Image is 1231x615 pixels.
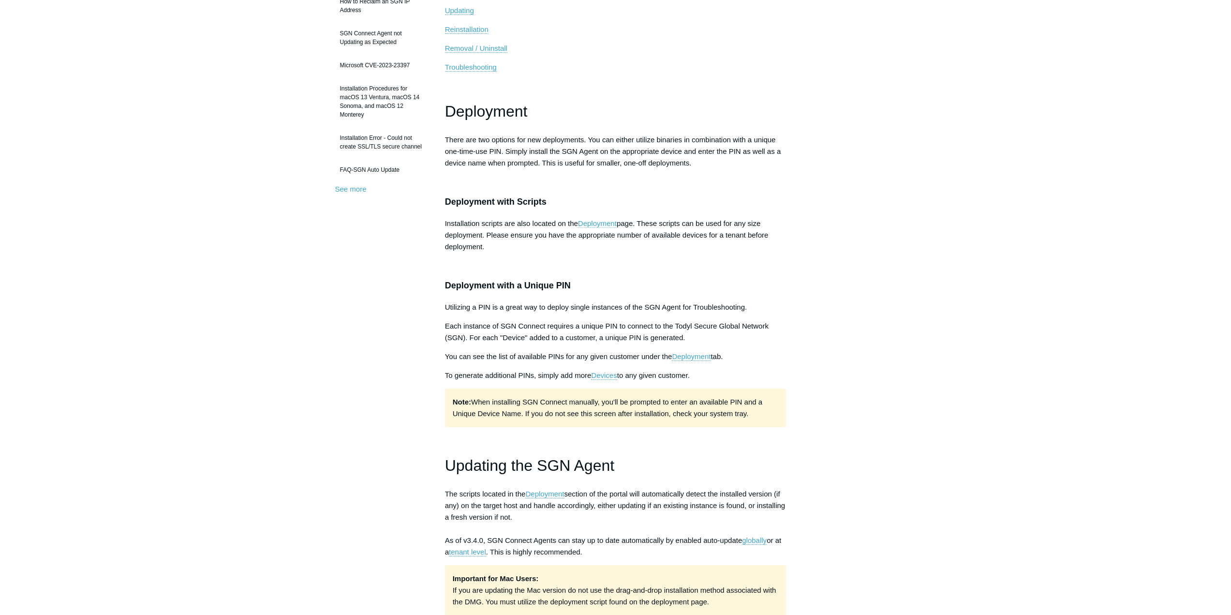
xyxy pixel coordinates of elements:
a: Deployment [578,219,617,228]
span: tab. [711,352,723,360]
span: Updating the SGN Agent [445,457,614,474]
span: The scripts located in the section of the portal will automatically detect the installed version ... [445,490,786,556]
span: Deployment [445,103,528,120]
p: When installing SGN Connect manually, you'll be prompted to enter an available PIN and a Unique D... [445,389,786,427]
a: Devices [591,371,617,380]
span: Utilizing a PIN is a great way to deploy single instances of the SGN Agent for Troubleshooting. [445,303,747,311]
a: globally [742,536,767,545]
a: Deployment [672,352,711,361]
a: Removal / Uninstall [445,44,507,53]
span: Reinstallation [445,25,489,33]
a: SGN Connect Agent not Updating as Expected [335,24,430,51]
span: Deployment with Scripts [445,197,547,207]
a: FAQ-SGN Auto Update [335,161,430,179]
span: Installation scripts are also located on the [445,219,578,227]
span: Deployment with a Unique PIN [445,281,571,290]
a: See more [335,185,367,193]
span: To generate additional PINs, simply add more [445,371,592,379]
a: Installation Error - Could not create SSL/TLS secure channel [335,129,430,156]
span: If you are updating the Mac version do not use the drag-and-drop installation method associated w... [453,574,776,606]
a: tenant level [449,548,486,556]
strong: Important for Mac Users: [453,574,539,583]
span: to any given customer. [617,371,690,379]
a: Updating [445,6,474,15]
a: Troubleshooting [445,63,497,72]
a: Reinstallation [445,25,489,34]
a: Microsoft CVE-2023-23397 [335,56,430,75]
strong: Note: [453,398,471,406]
a: Deployment [525,490,564,498]
span: Troubleshooting [445,63,497,71]
span: You can see the list of available PINs for any given customer under the [445,352,672,360]
a: Installation Procedures for macOS 13 Ventura, macOS 14 Sonoma, and macOS 12 Monterey [335,79,430,124]
span: Each instance of SGN Connect requires a unique PIN to connect to the Todyl Secure Global Network ... [445,322,769,342]
span: Removal / Uninstall [445,44,507,52]
span: There are two options for new deployments. You can either utilize binaries in combination with a ... [445,135,781,167]
span: page. These scripts can be used for any size deployment. Please ensure you have the appropriate n... [445,219,769,251]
